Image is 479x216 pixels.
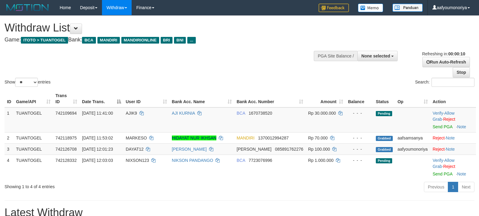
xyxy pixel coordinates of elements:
[308,147,330,152] span: Rp 100.000
[443,117,455,122] a: Reject
[376,111,392,116] span: Pending
[348,135,371,141] div: - - -
[392,4,423,12] img: panduan.png
[433,111,454,122] span: ·
[433,158,454,169] span: ·
[172,136,217,140] a: HIDAYAT NUR IKHSAN
[433,111,443,116] a: Verify
[5,181,195,190] div: Showing 1 to 4 of 4 entries
[424,182,448,192] a: Previous
[448,182,458,192] a: 1
[5,143,14,155] td: 3
[82,147,113,152] span: [DATE] 12:01:23
[249,158,272,163] span: Copy 7723076996 to clipboard
[5,3,51,12] img: MOTION_logo.png
[237,147,271,152] span: [PERSON_NAME]
[306,90,346,107] th: Amount: activate to sort column ascending
[55,136,77,140] span: 742118975
[15,78,38,87] select: Showentries
[172,158,213,163] a: NIKSON PANDANGO
[82,158,113,163] span: [DATE] 12:03:03
[21,37,68,44] span: ITOTO > TUANTOGEL
[169,90,234,107] th: Bank Acc. Name: activate to sort column ascending
[457,124,466,129] a: Note
[5,90,14,107] th: ID
[433,147,445,152] a: Reject
[14,143,53,155] td: TUANTOGEL
[361,54,390,58] span: None selected
[443,164,455,169] a: Reject
[123,90,169,107] th: User ID: activate to sort column ascending
[14,132,53,143] td: TUANTOGEL
[237,158,245,163] span: BCA
[82,37,96,44] span: BCA
[433,111,454,122] a: Allow Grab
[249,111,272,116] span: Copy 1670738520 to clipboard
[308,136,328,140] span: Rp 70.000
[5,132,14,143] td: 2
[126,136,147,140] span: MARKESO
[14,155,53,179] td: TUANTOGEL
[357,51,398,61] button: None selected
[430,90,476,107] th: Action
[55,158,77,163] span: 742128332
[314,51,357,61] div: PGA Site Balance /
[433,124,452,129] a: Send PGA
[82,136,113,140] span: [DATE] 11:53:02
[457,172,466,176] a: Note
[348,157,371,163] div: - - -
[5,37,313,43] h4: Game: Bank:
[55,111,77,116] span: 742109694
[376,158,392,163] span: Pending
[275,147,303,152] span: Copy 085891762276 to clipboard
[448,51,465,56] strong: 00:00:10
[431,78,474,87] input: Search:
[433,136,445,140] a: Reject
[346,90,373,107] th: Balance
[308,158,333,163] span: Rp 1.000.000
[395,143,430,155] td: aafyoumonoriya
[172,147,207,152] a: [PERSON_NAME]
[376,147,393,152] span: Grabbed
[348,110,371,116] div: - - -
[415,78,474,87] label: Search:
[121,37,159,44] span: MANDIRIONLINE
[187,37,195,44] span: ...
[5,107,14,133] td: 1
[430,143,476,155] td: ·
[395,90,430,107] th: Op: activate to sort column ascending
[5,22,313,34] h1: Withdraw List
[14,90,53,107] th: Game/API: activate to sort column ascending
[174,37,186,44] span: BNI
[446,147,455,152] a: Note
[5,78,51,87] label: Show entries
[348,146,371,152] div: - - -
[446,136,455,140] a: Note
[373,90,395,107] th: Status
[395,132,430,143] td: aafsamsanya
[161,37,172,44] span: BRI
[126,111,137,116] span: AJIK9
[422,57,470,67] a: Run Auto-Refresh
[234,90,306,107] th: Bank Acc. Number: activate to sort column ascending
[433,158,454,169] a: Allow Grab
[258,136,289,140] span: Copy 1370012994287 to clipboard
[237,136,254,140] span: MANDIRI
[172,111,195,116] a: AJI KURNIA
[14,107,53,133] td: TUANTOGEL
[319,4,349,12] img: Feedback.jpg
[422,51,465,56] span: Refreshing in:
[453,67,470,77] a: Stop
[82,111,113,116] span: [DATE] 11:41:00
[80,90,123,107] th: Date Trans.: activate to sort column descending
[126,147,144,152] span: DAYAT12
[126,158,149,163] span: NIXSON123
[358,4,383,12] img: Button%20Memo.svg
[433,158,443,163] a: Verify
[430,107,476,133] td: · ·
[237,111,245,116] span: BCA
[376,136,393,141] span: Grabbed
[53,90,80,107] th: Trans ID: activate to sort column ascending
[458,182,474,192] a: Next
[308,111,336,116] span: Rp 30.000.000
